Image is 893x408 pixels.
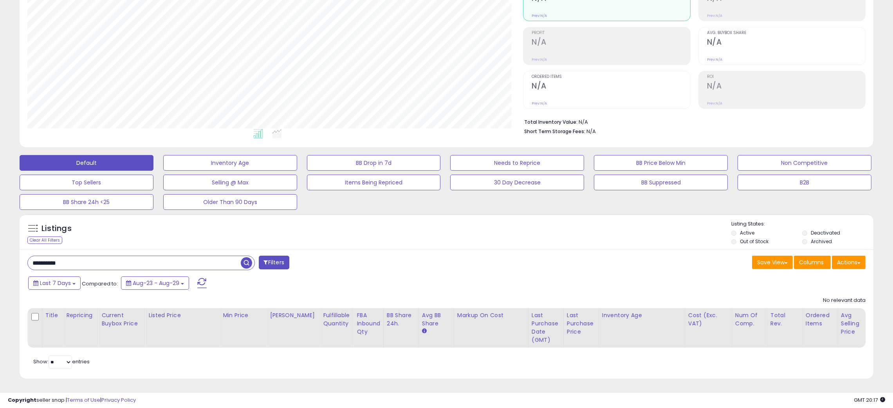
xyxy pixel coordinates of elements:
div: Clear All Filters [27,236,62,244]
div: Avg BB Share [422,311,451,328]
div: FBA inbound Qty [357,311,380,336]
button: BB Suppressed [594,175,728,190]
small: Prev: N/A [707,101,722,106]
button: Needs to Reprice [450,155,584,171]
button: Top Sellers [20,175,153,190]
small: Prev: N/A [532,101,547,106]
div: [PERSON_NAME] [270,311,316,320]
button: Aug-23 - Aug-29 [121,276,189,290]
div: Fulfillable Quantity [323,311,350,328]
div: No relevant data [823,297,866,304]
th: The percentage added to the cost of goods (COGS) that forms the calculator for Min & Max prices. [454,308,528,348]
button: 30 Day Decrease [450,175,584,190]
small: Avg BB Share. [422,328,427,335]
span: Columns [799,258,824,266]
small: Prev: N/A [532,57,547,62]
small: Prev: N/A [707,57,722,62]
div: Avg Selling Price [841,311,870,336]
a: Privacy Policy [101,396,136,404]
div: Listed Price [148,311,216,320]
div: Inventory Age [602,311,682,320]
div: seller snap | | [8,397,136,404]
div: Ordered Items [806,311,834,328]
span: N/A [586,128,596,135]
h2: N/A [707,81,865,92]
div: Last Purchase Price [567,311,595,336]
label: Archived [811,238,832,245]
b: Short Term Storage Fees: [524,128,585,135]
span: Profit [532,31,690,35]
div: Title [45,311,60,320]
h5: Listings [41,223,72,234]
button: B2B [738,175,871,190]
span: Ordered Items [532,75,690,79]
div: Min Price [223,311,263,320]
button: Items Being Repriced [307,175,441,190]
button: Default [20,155,153,171]
label: Deactivated [811,229,840,236]
button: Last 7 Days [28,276,81,290]
b: Total Inventory Value: [524,119,577,125]
button: Inventory Age [163,155,297,171]
h2: N/A [532,81,690,92]
button: Actions [832,256,866,269]
button: Selling @ Max [163,175,297,190]
div: Total Rev. [770,311,799,328]
span: Avg. Buybox Share [707,31,865,35]
li: N/A [524,117,860,126]
button: Save View [752,256,793,269]
div: Markup on Cost [457,311,525,320]
span: Show: entries [33,358,90,365]
label: Out of Stock [740,238,769,245]
span: Compared to: [82,280,118,287]
div: Repricing [66,311,95,320]
button: Older Than 90 Days [163,194,297,210]
small: Prev: N/A [532,13,547,18]
strong: Copyright [8,396,36,404]
button: BB Share 24h <25 [20,194,153,210]
span: Aug-23 - Aug-29 [133,279,179,287]
button: Non Competitive [738,155,871,171]
div: Cost (Exc. VAT) [688,311,729,328]
span: Last 7 Days [40,279,71,287]
p: Listing States: [731,220,873,228]
label: Active [740,229,754,236]
span: 2025-09-6 20:17 GMT [854,396,885,404]
h2: N/A [707,38,865,48]
button: Columns [794,256,831,269]
button: BB Drop in 7d [307,155,441,171]
div: Current Buybox Price [101,311,142,328]
button: Filters [259,256,289,269]
a: Terms of Use [67,396,100,404]
small: Prev: N/A [707,13,722,18]
button: BB Price Below Min [594,155,728,171]
div: Num of Comp. [735,311,764,328]
div: BB Share 24h. [387,311,415,328]
h2: N/A [532,38,690,48]
span: ROI [707,75,865,79]
div: Last Purchase Date (GMT) [532,311,560,344]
